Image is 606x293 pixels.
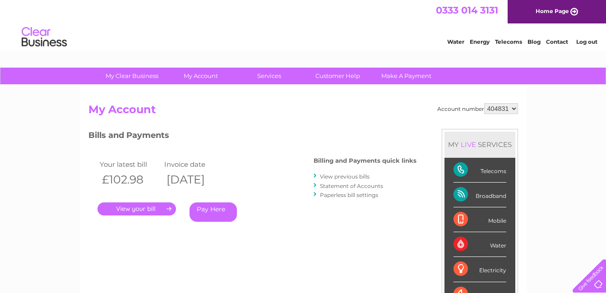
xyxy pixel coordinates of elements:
div: Clear Business is a trading name of Verastar Limited (registered in [GEOGRAPHIC_DATA] No. 3667643... [90,5,517,44]
div: Water [453,232,506,257]
a: Pay Here [190,202,237,222]
a: My Clear Business [95,68,169,84]
div: MY SERVICES [444,132,515,157]
a: Log out [576,38,597,45]
th: [DATE] [162,170,227,189]
a: Contact [546,38,568,45]
a: Water [447,38,464,45]
img: logo.png [21,23,67,51]
a: Energy [470,38,490,45]
a: Customer Help [301,68,375,84]
a: Blog [527,38,541,45]
a: . [97,202,176,215]
div: Mobile [453,207,506,232]
div: Electricity [453,257,506,282]
h2: My Account [88,103,518,120]
a: My Account [163,68,238,84]
a: Services [232,68,306,84]
a: Paperless bill settings [320,192,378,198]
h3: Bills and Payments [88,129,416,145]
div: Account number [437,103,518,114]
th: £102.98 [97,170,162,189]
td: Invoice date [162,158,227,170]
a: Make A Payment [369,68,444,84]
a: 0333 014 3131 [436,5,498,16]
a: Statement of Accounts [320,183,383,189]
div: Broadband [453,183,506,207]
td: Your latest bill [97,158,162,170]
a: Telecoms [495,38,522,45]
div: Telecoms [453,158,506,183]
div: LIVE [459,140,478,149]
a: View previous bills [320,173,370,180]
h4: Billing and Payments quick links [314,157,416,164]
